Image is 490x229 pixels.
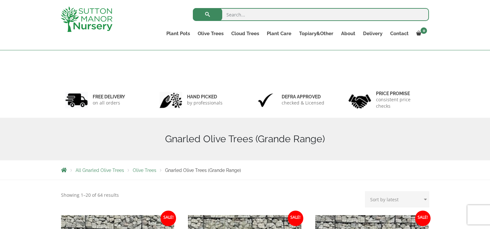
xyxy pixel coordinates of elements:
[376,91,425,96] h6: Price promise
[194,29,227,38] a: Olive Trees
[165,168,241,173] span: Gnarled Olive Trees (Grande Range)
[376,96,425,109] p: consistent price checks
[61,191,119,199] p: Showing 1–20 of 64 results
[133,168,156,173] a: Olive Trees
[187,100,223,106] p: by professionals
[282,94,324,100] h6: Defra approved
[415,211,431,226] span: Sale!
[295,29,337,38] a: Topiary&Other
[61,167,429,173] nav: Breadcrumbs
[65,92,88,108] img: 1.jpg
[61,6,112,32] img: logo
[421,27,427,34] span: 0
[359,29,386,38] a: Delivery
[187,94,223,100] h6: hand picked
[93,100,125,106] p: on all orders
[61,133,429,145] h1: Gnarled Olive Trees (Grande Range)
[337,29,359,38] a: About
[193,8,429,21] input: Search...
[161,211,176,226] span: Sale!
[162,29,194,38] a: Plant Pots
[76,168,124,173] a: All Gnarled Olive Trees
[349,90,371,110] img: 4.jpg
[288,211,303,226] span: Sale!
[254,92,277,108] img: 3.jpg
[282,100,324,106] p: checked & Licensed
[386,29,412,38] a: Contact
[160,92,182,108] img: 2.jpg
[227,29,263,38] a: Cloud Trees
[263,29,295,38] a: Plant Care
[412,29,429,38] a: 0
[93,94,125,100] h6: FREE DELIVERY
[365,191,429,207] select: Shop order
